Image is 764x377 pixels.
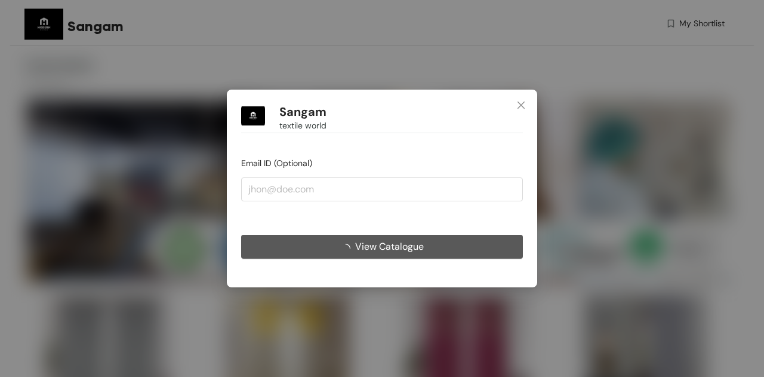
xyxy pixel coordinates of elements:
[241,158,312,168] span: Email ID (Optional)
[505,90,537,122] button: Close
[279,119,326,132] span: textile world
[241,235,523,259] button: View Catalogue
[241,104,265,128] img: Buyer Portal
[279,105,326,119] h1: Sangam
[241,177,523,201] input: jhon@doe.com
[355,239,424,254] span: View Catalogue
[516,100,526,110] span: close
[341,244,355,253] span: loading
